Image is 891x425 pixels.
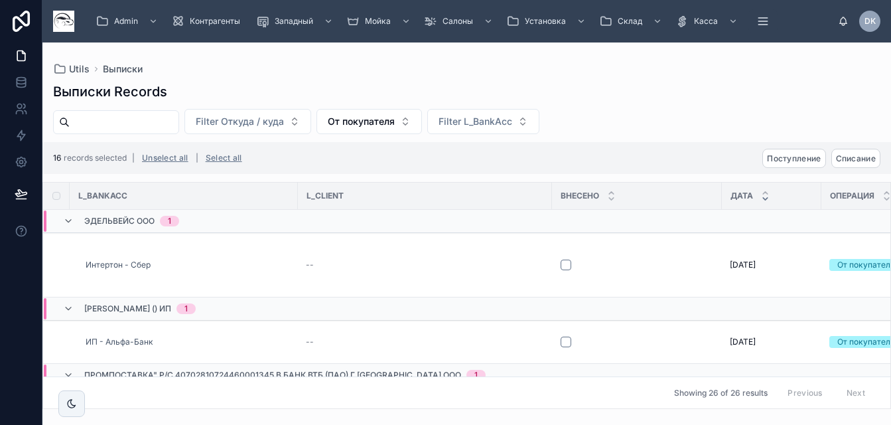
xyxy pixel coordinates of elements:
span: -- [306,337,314,347]
span: Склад [618,16,642,27]
button: Поступление [762,149,825,168]
button: Списание [831,149,880,168]
span: Операция [830,191,874,201]
a: Интертон - Сбер [86,260,151,270]
span: 16 [53,153,61,163]
span: Салоны [443,16,473,27]
a: Касса [671,9,744,33]
a: [DATE] [730,337,813,347]
a: Склад [595,9,669,33]
div: 1 [474,370,478,381]
a: -- [306,337,544,347]
button: Select Button [316,109,422,134]
span: -- [306,260,314,270]
span: Контрагенты [190,16,240,27]
span: Дата [730,191,753,201]
span: Utils [69,62,90,76]
span: От покупателя [328,115,395,128]
img: App logo [53,11,74,32]
span: Установка [525,16,566,27]
span: Списание [836,153,876,163]
span: | [196,153,198,163]
button: Select all [201,147,247,169]
button: Select Button [184,109,311,134]
a: Салоны [420,9,500,33]
a: ИП - Альфа-Банк [86,337,290,347]
span: [DATE] [730,260,756,270]
span: ПРОМПОСТАВКА" Р/С 40702810724460001345 в Банк ВТБ (ПАО) г [GEOGRAPHIC_DATA] ООО [84,370,461,381]
span: Касса [694,16,718,27]
a: Admin [92,9,165,33]
span: | [132,153,135,163]
a: Мойка [342,9,417,33]
span: Showing 26 of 26 results [674,388,768,398]
span: Поступление [767,153,821,163]
div: scrollable content [85,7,838,36]
a: Установка [502,9,592,33]
span: [DATE] [730,337,756,347]
span: DK [864,16,876,27]
span: Мойка [365,16,391,27]
span: ЭДЕЛЬВЕЙС ООО [84,216,155,226]
a: Utils [53,62,90,76]
button: Select Button [427,109,539,134]
span: L_Client [307,191,344,201]
button: Unselect all [137,147,193,169]
span: Западный [275,16,313,27]
span: Filter Откуда / куда [196,115,284,128]
span: L_BankAcc [78,191,127,201]
span: records selected [64,153,127,163]
span: Внесено [561,191,599,201]
a: Выписки [103,62,143,76]
a: [DATE] [730,260,813,270]
a: Западный [252,9,340,33]
div: 1 [184,303,188,314]
a: ИП - Альфа-Банк [86,337,153,347]
a: -- [306,260,544,270]
div: 1 [168,216,171,226]
span: Filter L_BankAcc [439,115,512,128]
h1: Выписки Records [53,82,167,101]
span: [PERSON_NAME] () ИП [84,303,171,314]
a: Интертон - Сбер [86,260,290,270]
span: Admin [114,16,138,27]
a: Контрагенты [167,9,249,33]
